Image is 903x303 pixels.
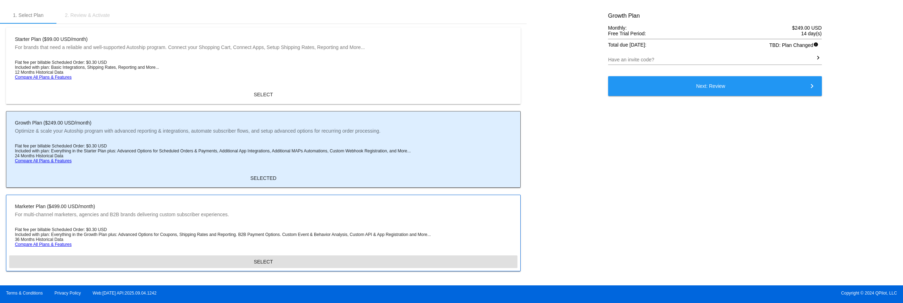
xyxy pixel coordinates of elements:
[254,92,273,97] span: SELECT
[15,75,72,80] a: Compare All Plans & Features
[6,291,43,296] a: Terms & Conditions
[801,31,822,36] span: 14 day(s)
[15,153,512,158] li: 24 Months Historical Data
[15,60,512,65] li: Flat fee per billable Scheduled Order: $0.30 USD
[13,12,43,18] div: 1. Select Plan
[696,83,725,89] span: Next: Review
[55,291,81,296] a: Privacy Policy
[15,242,72,247] a: Compare All Plans & Features
[15,144,512,149] li: Flat fee per billable Scheduled Order: $0.30 USD
[250,175,277,181] span: SELECTED
[15,44,365,54] mat-card-subtitle: For brands that need a reliable and well-supported Autoship program. Connect your Shopping Cart, ...
[792,25,822,31] span: $249.00 USD
[15,65,512,70] li: Included with plan: Basic Integrations, Shipping Rates, Reporting and More...
[813,42,822,50] mat-icon: info
[608,76,822,96] button: Next: Review
[9,172,517,184] button: SELECTED
[814,54,822,62] mat-icon: keyboard_arrow_right
[9,88,517,101] button: SELECT
[254,259,273,265] span: SELECT
[93,291,157,296] a: Web:[DATE] API:2025.09.04.1242
[15,149,512,153] li: Included with plan: Everything in the Starter Plan plus: Advanced Options for Scheduled Orders & ...
[15,128,381,138] mat-card-subtitle: Optimize & scale your Autoship program with advanced reporting & integrations, automate subscribe...
[15,227,512,232] li: Flat fee per billable Scheduled Order: $0.30 USD
[608,31,822,36] div: Free Trial Period:
[15,120,381,126] mat-card-title: Growth Plan ($249.00 USD/month)
[15,212,229,222] mat-card-subtitle: For multi-channel marketers, agencies and B2B brands delivering custom subscriber experiences.
[65,12,110,18] div: 2. Review & Activate
[769,42,822,50] span: TBD: Plan Changed
[457,291,897,296] span: Copyright © 2024 QPilot, LLC
[15,70,512,75] li: 12 Months Historical Data
[608,57,814,63] input: Have an invite code?
[15,232,512,237] li: Included with plan: Everything in the Growth Plan plus: Advanced Options for Coupons, Shipping Ra...
[15,237,512,242] li: 36 Months Historical Data
[15,204,229,209] mat-card-title: Marketer Plan ($499.00 USD/month)
[808,80,816,88] mat-icon: keyboard_arrow_right
[608,42,822,48] div: Total due [DATE]:
[608,12,822,19] h3: Growth Plan
[608,25,822,31] div: Monthly:
[15,158,72,163] a: Compare All Plans & Features
[15,36,365,42] mat-card-title: Starter Plan ($99.00 USD/month)
[9,255,517,268] button: SELECT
